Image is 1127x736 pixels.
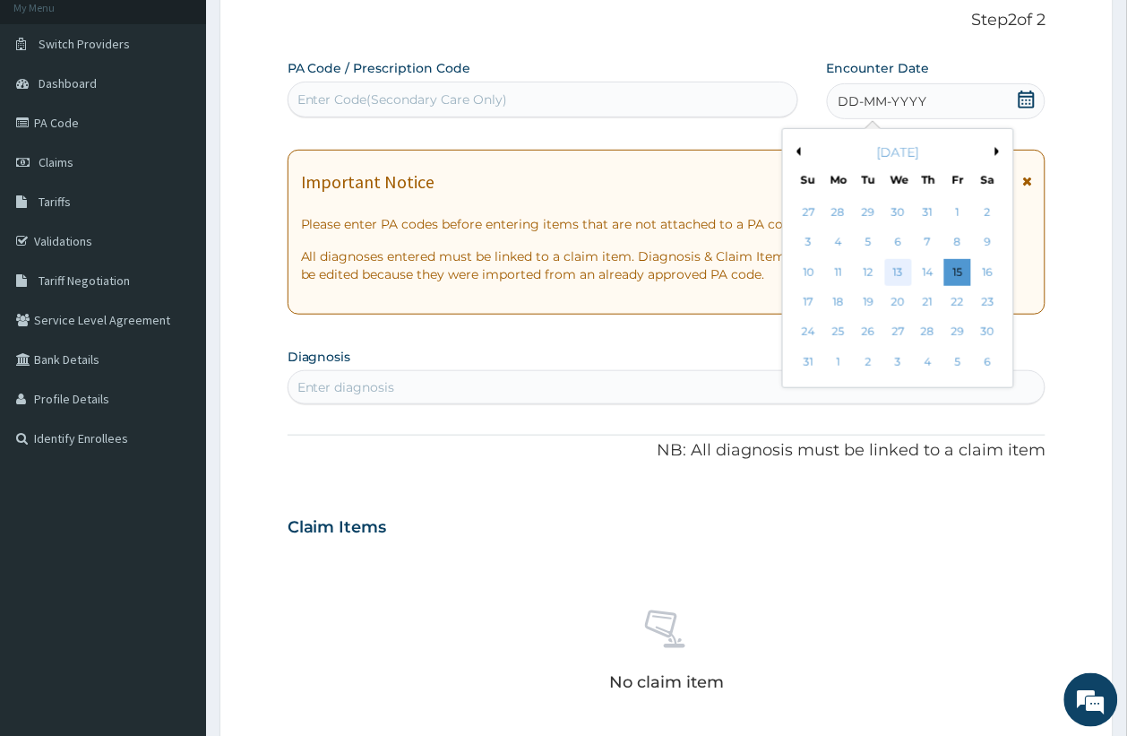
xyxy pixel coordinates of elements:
[297,91,508,108] div: Enter Code(Secondary Care Only)
[980,172,995,187] div: Sa
[796,259,822,286] div: Choose Sunday, August 10th, 2025
[825,289,852,316] div: Choose Monday, August 18th, 2025
[915,289,942,316] div: Choose Thursday, August 21st, 2025
[288,439,1046,463] p: NB: All diagnosis must be linked to a claim item
[39,194,71,210] span: Tariffs
[288,518,387,538] h3: Claim Items
[288,59,471,77] label: PA Code / Prescription Code
[944,229,971,256] div: Choose Friday, August 8th, 2025
[827,59,930,77] label: Encounter Date
[39,75,97,91] span: Dashboard
[104,226,247,407] span: We're online!
[855,289,882,316] div: Choose Tuesday, August 19th, 2025
[855,229,882,256] div: Choose Tuesday, August 5th, 2025
[885,199,912,226] div: Choose Wednesday, July 30th, 2025
[974,289,1001,316] div: Choose Saturday, August 23rd, 2025
[825,229,852,256] div: Choose Monday, August 4th, 2025
[830,172,846,187] div: Mo
[796,349,822,376] div: Choose Sunday, August 31st, 2025
[796,199,822,226] div: Choose Sunday, July 27th, 2025
[294,9,337,52] div: Minimize live chat window
[885,229,912,256] div: Choose Wednesday, August 6th, 2025
[825,259,852,286] div: Choose Monday, August 11th, 2025
[974,199,1001,226] div: Choose Saturday, August 2nd, 2025
[944,259,971,286] div: Choose Friday, August 15th, 2025
[792,147,801,156] button: Previous Month
[301,172,435,192] h1: Important Notice
[801,172,816,187] div: Su
[796,319,822,346] div: Choose Sunday, August 24th, 2025
[796,229,822,256] div: Choose Sunday, August 3rd, 2025
[93,100,301,124] div: Chat with us now
[974,259,1001,286] div: Choose Saturday, August 16th, 2025
[825,199,852,226] div: Choose Monday, July 28th, 2025
[944,199,971,226] div: Choose Friday, August 1st, 2025
[974,319,1001,346] div: Choose Saturday, August 30th, 2025
[885,289,912,316] div: Choose Wednesday, August 20th, 2025
[915,199,942,226] div: Choose Thursday, July 31st, 2025
[855,259,882,286] div: Choose Tuesday, August 12th, 2025
[825,349,852,376] div: Choose Monday, September 1st, 2025
[915,259,942,286] div: Choose Thursday, August 14th, 2025
[288,11,1046,30] p: Step 2 of 2
[288,348,351,366] label: Diagnosis
[301,247,1033,283] p: All diagnoses entered must be linked to a claim item. Diagnosis & Claim Items that are visible bu...
[609,674,724,692] p: No claim item
[855,199,882,226] div: Choose Tuesday, July 29th, 2025
[796,289,822,316] div: Choose Sunday, August 17th, 2025
[39,36,130,52] span: Switch Providers
[790,143,1006,161] div: [DATE]
[944,289,971,316] div: Choose Friday, August 22nd, 2025
[920,172,935,187] div: Th
[995,147,1004,156] button: Next Month
[855,319,882,346] div: Choose Tuesday, August 26th, 2025
[301,215,1033,233] p: Please enter PA codes before entering items that are not attached to a PA code
[944,319,971,346] div: Choose Friday, August 29th, 2025
[885,349,912,376] div: Choose Wednesday, September 3rd, 2025
[839,92,927,110] span: DD-MM-YYYY
[915,229,942,256] div: Choose Thursday, August 7th, 2025
[855,349,882,376] div: Choose Tuesday, September 2nd, 2025
[951,172,966,187] div: Fr
[825,319,852,346] div: Choose Monday, August 25th, 2025
[915,319,942,346] div: Choose Thursday, August 28th, 2025
[885,319,912,346] div: Choose Wednesday, August 27th, 2025
[297,378,395,396] div: Enter diagnosis
[794,198,1002,377] div: month 2025-08
[33,90,73,134] img: d_794563401_company_1708531726252_794563401
[9,489,341,552] textarea: Type your message and hit 'Enter'
[915,349,942,376] div: Choose Thursday, September 4th, 2025
[890,172,906,187] div: We
[861,172,876,187] div: Tu
[974,229,1001,256] div: Choose Saturday, August 9th, 2025
[39,154,73,170] span: Claims
[944,349,971,376] div: Choose Friday, September 5th, 2025
[39,273,130,289] span: Tariff Negotiation
[974,349,1001,376] div: Choose Saturday, September 6th, 2025
[885,259,912,286] div: Choose Wednesday, August 13th, 2025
